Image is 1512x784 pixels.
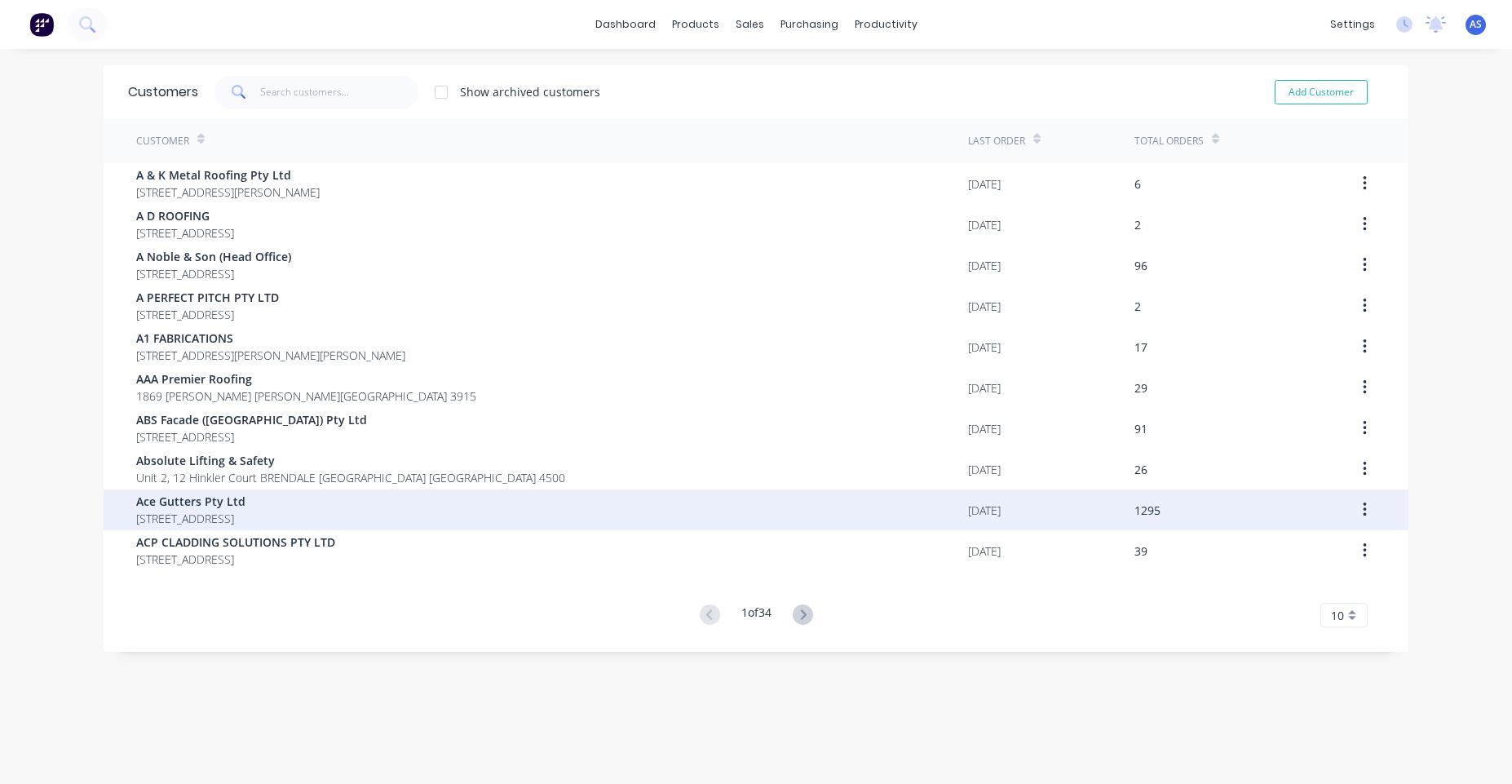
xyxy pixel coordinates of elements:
[968,134,1025,148] div: Last Order
[128,82,198,102] div: Customers
[1134,420,1147,437] div: 91
[136,207,234,224] span: A D ROOFING
[136,184,320,201] span: [STREET_ADDRESS][PERSON_NAME]
[136,469,565,486] span: Unit 2, 12 Hinkler Court BRENDALE [GEOGRAPHIC_DATA] [GEOGRAPHIC_DATA] 4500
[136,306,279,323] span: [STREET_ADDRESS]
[1134,502,1161,519] div: 1295
[460,83,600,100] div: Show archived customers
[136,510,245,527] span: [STREET_ADDRESS]
[1134,175,1141,193] div: 6
[136,166,320,184] span: A & K Metal Roofing Pty Ltd
[136,330,405,347] span: A1 FABRICATIONS
[968,298,1001,315] div: [DATE]
[772,12,847,37] div: purchasing
[727,12,772,37] div: sales
[1134,257,1147,274] div: 96
[136,289,279,306] span: A PERFECT PITCH PTY LTD
[968,461,1001,478] div: [DATE]
[1134,298,1141,315] div: 2
[847,12,926,37] div: productivity
[664,12,727,37] div: products
[136,248,291,265] span: A Noble & Son (Head Office)
[136,534,335,551] span: ACP CLADDING SOLUTIONS PTY LTD
[136,452,565,469] span: Absolute Lifting & Safety
[968,379,1001,396] div: [DATE]
[136,411,367,428] span: ABS Facade ([GEOGRAPHIC_DATA]) Pty Ltd
[1470,17,1482,32] span: AS
[136,388,476,405] span: 1869 [PERSON_NAME] [PERSON_NAME][GEOGRAPHIC_DATA] 3915
[968,175,1001,193] div: [DATE]
[1134,379,1147,396] div: 29
[1322,12,1383,37] div: settings
[1134,216,1141,233] div: 2
[1134,339,1147,356] div: 17
[136,347,405,364] span: [STREET_ADDRESS][PERSON_NAME][PERSON_NAME]
[136,493,245,510] span: Ace Gutters Pty Ltd
[1134,543,1147,560] div: 39
[968,257,1001,274] div: [DATE]
[136,134,189,148] div: Customer
[136,370,476,388] span: AAA Premier Roofing
[29,12,54,37] img: Factory
[1331,607,1344,624] span: 10
[136,428,367,445] span: [STREET_ADDRESS]
[587,12,664,37] a: dashboard
[260,76,419,109] input: Search customers...
[741,604,771,627] div: 1 of 34
[1134,461,1147,478] div: 26
[136,265,291,282] span: [STREET_ADDRESS]
[968,543,1001,560] div: [DATE]
[968,420,1001,437] div: [DATE]
[136,551,335,568] span: [STREET_ADDRESS]
[968,216,1001,233] div: [DATE]
[1134,134,1204,148] div: Total Orders
[968,339,1001,356] div: [DATE]
[968,502,1001,519] div: [DATE]
[136,224,234,241] span: [STREET_ADDRESS]
[1275,80,1368,104] button: Add Customer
